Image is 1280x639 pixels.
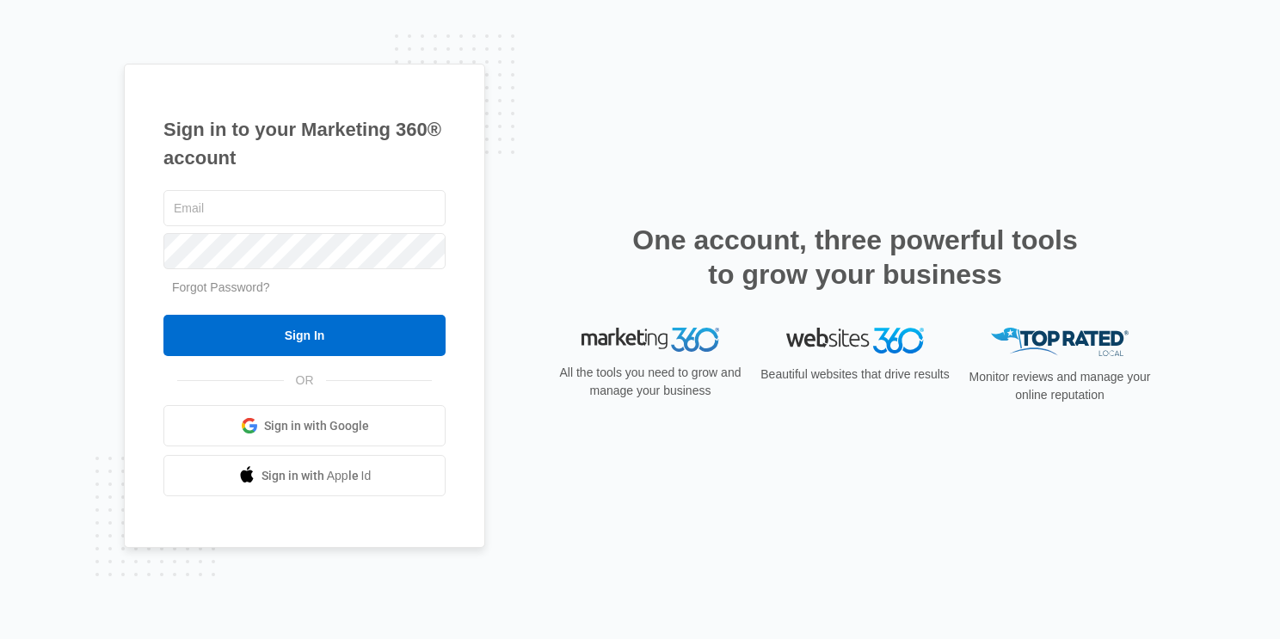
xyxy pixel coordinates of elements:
p: Beautiful websites that drive results [759,366,951,384]
span: Sign in with Apple Id [262,467,372,485]
p: Monitor reviews and manage your online reputation [963,368,1156,404]
a: Sign in with Apple Id [163,455,446,496]
span: OR [284,372,326,390]
h1: Sign in to your Marketing 360® account [163,115,446,172]
h2: One account, three powerful tools to grow your business [627,223,1083,292]
input: Sign In [163,315,446,356]
input: Email [163,190,446,226]
p: All the tools you need to grow and manage your business [554,364,747,400]
span: Sign in with Google [264,417,369,435]
img: Top Rated Local [991,328,1129,356]
a: Forgot Password? [172,280,270,294]
a: Sign in with Google [163,405,446,446]
img: Websites 360 [786,328,924,353]
img: Marketing 360 [582,328,719,352]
